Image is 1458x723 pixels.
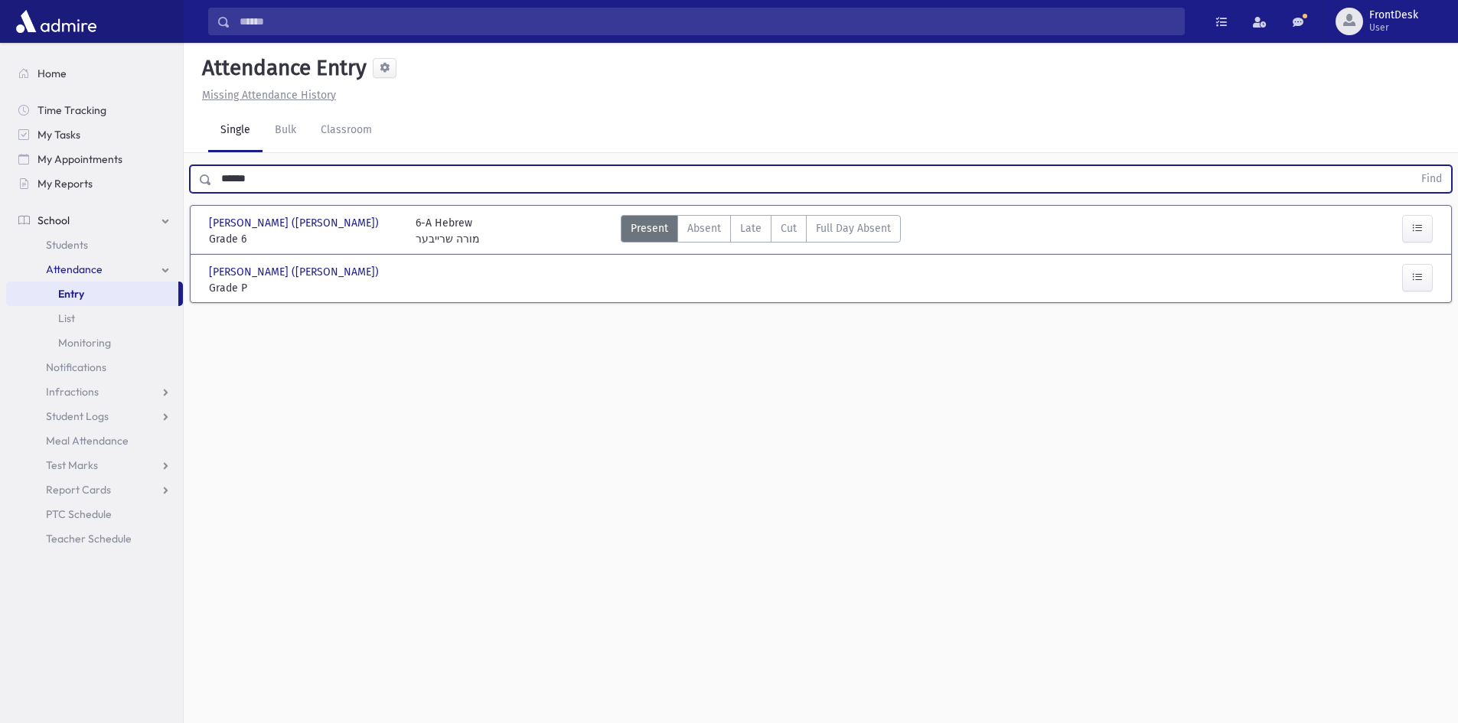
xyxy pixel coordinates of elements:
span: Attendance [46,262,103,276]
a: School [6,208,183,233]
span: Cut [781,220,797,236]
a: Single [208,109,263,152]
span: Monitoring [58,336,111,350]
a: My Reports [6,171,183,196]
a: My Appointments [6,147,183,171]
span: Student Logs [46,409,109,423]
span: Notifications [46,360,106,374]
span: List [58,311,75,325]
div: 6-A Hebrew מורה שרייבער [416,215,480,247]
a: Attendance [6,257,183,282]
span: Teacher Schedule [46,532,132,546]
a: Time Tracking [6,98,183,122]
h5: Attendance Entry [196,55,367,81]
a: Students [6,233,183,257]
span: Test Marks [46,458,98,472]
a: Entry [6,282,178,306]
span: PTC Schedule [46,507,112,521]
a: Notifications [6,355,183,379]
span: Entry [58,287,84,301]
span: FrontDesk [1369,9,1418,21]
a: Report Cards [6,477,183,502]
a: PTC Schedule [6,502,183,526]
a: Classroom [308,109,384,152]
span: Home [38,67,67,80]
a: List [6,306,183,331]
input: Search [230,8,1184,35]
a: Student Logs [6,404,183,428]
button: Find [1412,166,1451,192]
span: My Tasks [38,128,80,142]
span: Infractions [46,385,99,399]
a: Bulk [263,109,308,152]
span: [PERSON_NAME] ([PERSON_NAME]) [209,264,382,280]
a: My Tasks [6,122,183,147]
span: User [1369,21,1418,34]
a: Meal Attendance [6,428,183,453]
a: Teacher Schedule [6,526,183,551]
span: School [38,213,70,227]
span: Late [740,220,762,236]
span: Absent [687,220,721,236]
span: Meal Attendance [46,434,129,448]
span: Time Tracking [38,103,106,117]
span: Grade 6 [209,231,400,247]
span: [PERSON_NAME] ([PERSON_NAME]) [209,215,382,231]
img: AdmirePro [12,6,100,37]
span: Present [631,220,668,236]
span: My Reports [38,177,93,191]
a: Home [6,61,183,86]
span: Report Cards [46,483,111,497]
u: Missing Attendance History [202,89,336,102]
span: Grade P [209,280,400,296]
span: My Appointments [38,152,122,166]
span: Full Day Absent [816,220,891,236]
a: Test Marks [6,453,183,477]
span: Students [46,238,88,252]
div: AttTypes [621,215,901,247]
a: Infractions [6,379,183,404]
a: Monitoring [6,331,183,355]
a: Missing Attendance History [196,89,336,102]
